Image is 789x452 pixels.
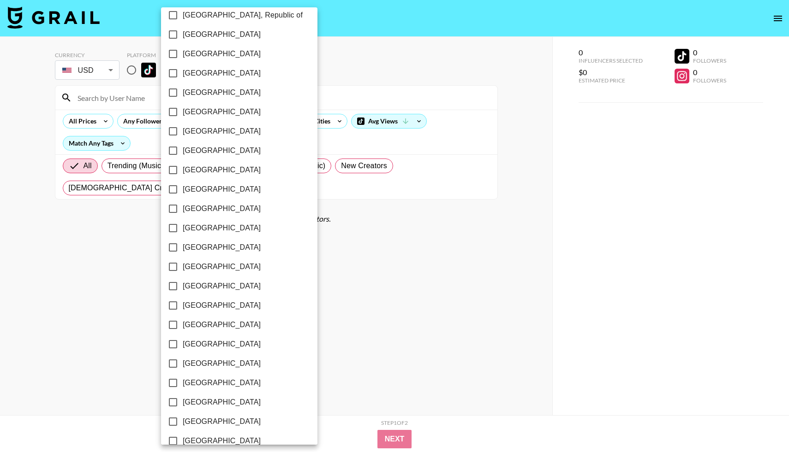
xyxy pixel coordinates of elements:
[183,339,261,350] span: [GEOGRAPHIC_DATA]
[183,145,261,156] span: [GEOGRAPHIC_DATA]
[183,87,261,98] span: [GEOGRAPHIC_DATA]
[183,29,261,40] span: [GEOGRAPHIC_DATA]
[183,203,261,214] span: [GEOGRAPHIC_DATA]
[183,358,261,369] span: [GEOGRAPHIC_DATA]
[183,377,261,388] span: [GEOGRAPHIC_DATA]
[183,48,261,59] span: [GEOGRAPHIC_DATA]
[183,223,261,234] span: [GEOGRAPHIC_DATA]
[183,319,261,330] span: [GEOGRAPHIC_DATA]
[183,106,261,117] span: [GEOGRAPHIC_DATA]
[183,300,261,311] span: [GEOGRAPHIC_DATA]
[183,435,261,446] span: [GEOGRAPHIC_DATA]
[183,281,261,292] span: [GEOGRAPHIC_DATA]
[183,164,261,176] span: [GEOGRAPHIC_DATA]
[183,126,261,137] span: [GEOGRAPHIC_DATA]
[183,184,261,195] span: [GEOGRAPHIC_DATA]
[183,68,261,79] span: [GEOGRAPHIC_DATA]
[743,406,778,441] iframe: Drift Widget Chat Controller
[183,397,261,408] span: [GEOGRAPHIC_DATA]
[183,10,303,21] span: [GEOGRAPHIC_DATA], Republic of
[183,261,261,272] span: [GEOGRAPHIC_DATA]
[183,242,261,253] span: [GEOGRAPHIC_DATA]
[183,416,261,427] span: [GEOGRAPHIC_DATA]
